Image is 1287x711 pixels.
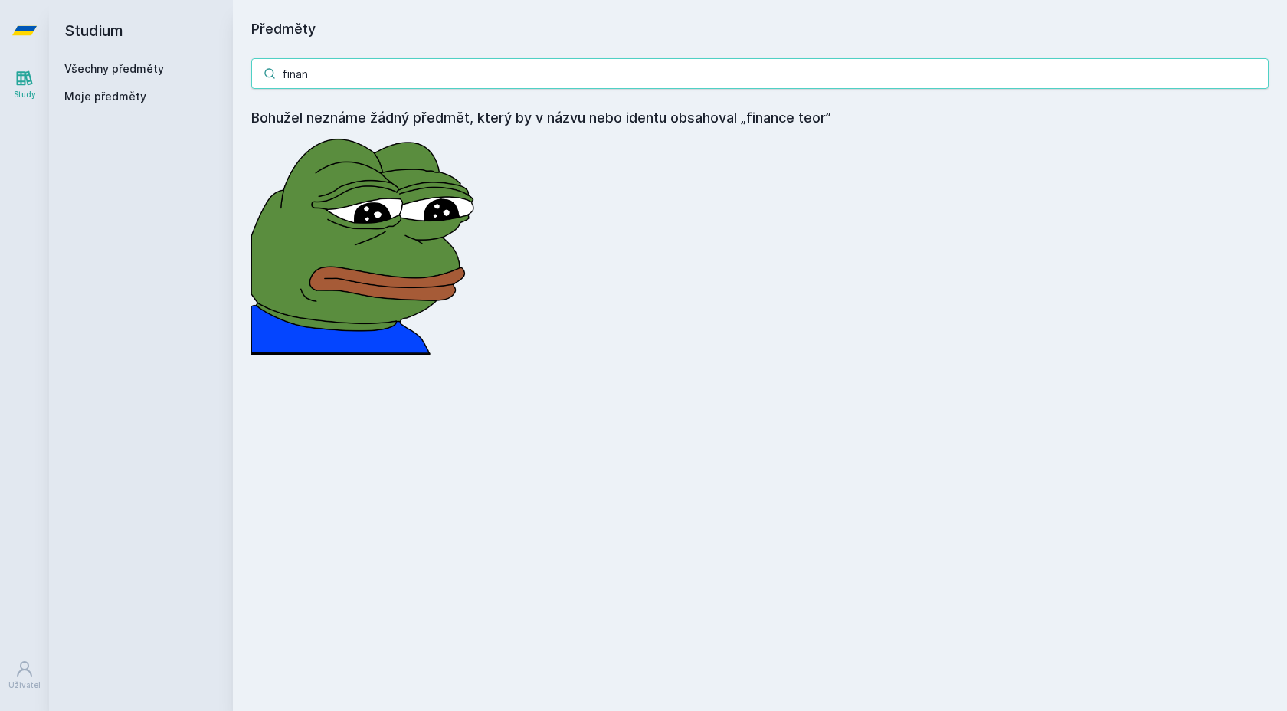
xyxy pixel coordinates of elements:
[251,58,1269,89] input: Název nebo ident předmětu…
[64,62,164,75] a: Všechny předměty
[251,18,1269,40] h1: Předměty
[14,89,36,100] div: Study
[3,61,46,108] a: Study
[251,107,1269,129] h4: Bohužel neznáme žádný předmět, který by v názvu nebo identu obsahoval „finance teor”
[3,652,46,699] a: Uživatel
[251,129,481,355] img: error_picture.png
[8,680,41,691] div: Uživatel
[64,89,146,104] span: Moje předměty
